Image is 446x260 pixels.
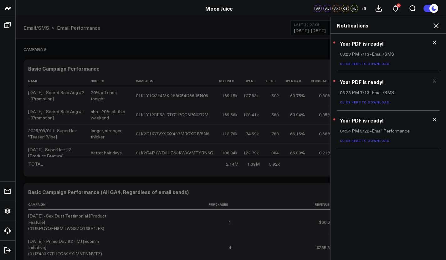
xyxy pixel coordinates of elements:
button: +9 [360,5,367,12]
div: 3 [397,3,401,7]
div: AF [314,5,322,12]
h3: Your PDF is ready! [340,78,437,85]
div: KL [351,5,358,12]
span: – Email/SMS [369,51,394,57]
span: – Email/SMS [369,89,394,95]
h3: Your PDF is ready! [340,40,437,47]
span: 03:23 PM 7/13 [340,51,369,57]
a: Click here to download. [340,62,391,66]
div: CS [341,5,349,12]
h3: Your PDF is ready! [340,117,437,124]
a: Click here to download. [340,138,391,143]
span: – Email Performance [369,128,410,134]
div: AL [323,5,331,12]
a: Click here to download. [340,100,391,104]
span: + 9 [361,6,366,11]
h2: Notifications [337,22,440,29]
span: 03:23 PM 7/13 [340,89,369,95]
a: Moon Juice [205,5,233,12]
div: AK [332,5,340,12]
span: 04:54 PM 5/22 [340,128,369,134]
